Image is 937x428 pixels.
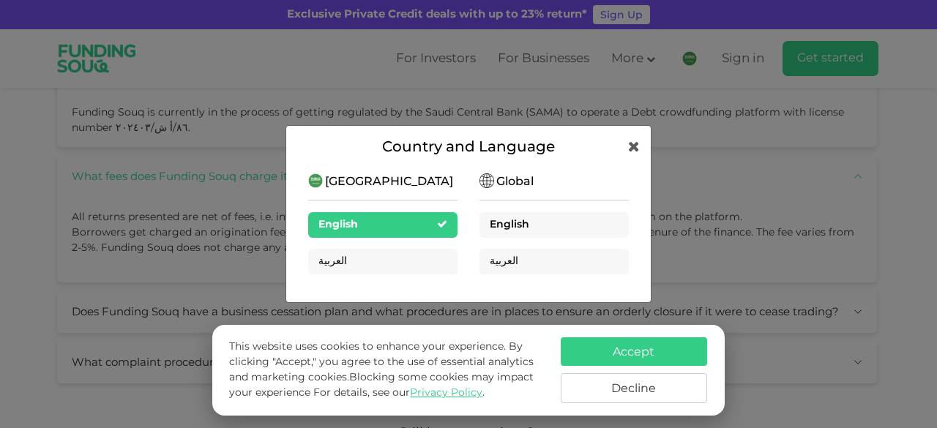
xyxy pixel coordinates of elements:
span: Blocking some cookies may impact your experience [230,372,534,398]
span: English [318,219,358,230]
span: العربية [490,256,518,266]
div: Country and Language [308,137,629,159]
button: Decline [561,373,707,403]
img: SA Flag [479,173,494,188]
span: For details, see our . [314,388,485,398]
a: Privacy Policy [411,388,483,398]
p: This website uses cookies to enhance your experience. By clicking "Accept," you agree to the use ... [230,339,546,401]
span: Global [496,173,534,191]
button: Accept [561,337,707,366]
img: SA Flag [308,173,323,188]
span: English [490,219,529,230]
span: [GEOGRAPHIC_DATA] [325,173,453,191]
span: العربية [318,256,347,266]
